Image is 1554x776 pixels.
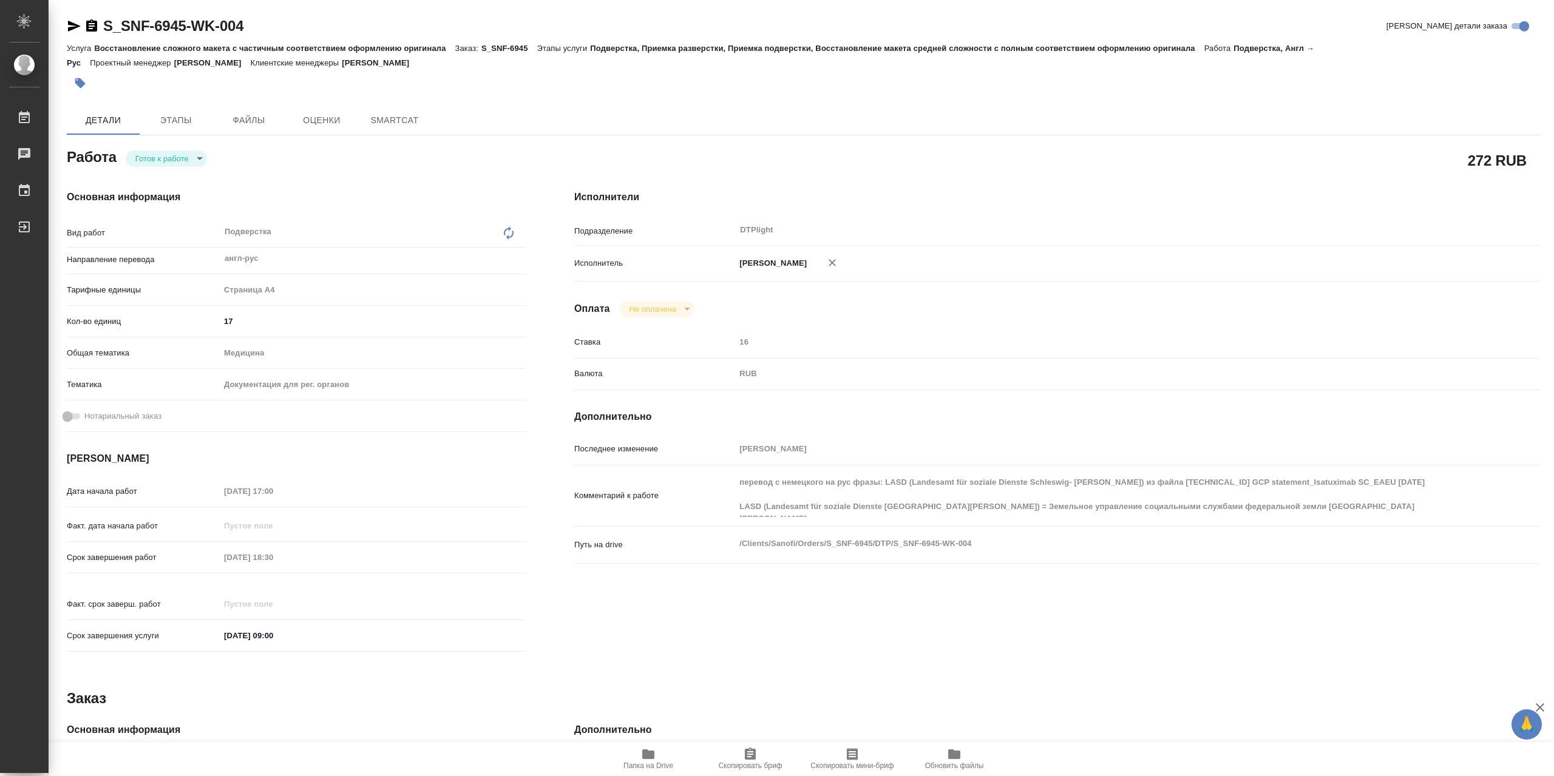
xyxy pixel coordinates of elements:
[1516,712,1537,737] span: 🙏
[1386,20,1507,32] span: [PERSON_NAME] детали заказа
[132,154,192,164] button: Готов к работе
[574,443,735,455] p: Последнее изменение
[735,440,1460,457] input: Пустое поле
[1512,709,1542,740] button: 🙏
[220,374,526,395] div: Документация для рег. органов
[597,742,699,776] button: Папка на Drive
[67,44,94,53] p: Услуга
[220,595,326,613] input: Пустое поле
[220,517,326,535] input: Пустое поле
[67,284,220,296] p: Тарифные единицы
[620,301,694,317] div: Готов к работе
[84,19,99,33] button: Скопировать ссылку
[67,145,117,167] h2: Работа
[67,689,106,708] h2: Заказ
[220,113,278,128] span: Файлы
[67,190,526,204] h4: Основная информация
[819,249,846,276] button: Удалить исполнителя
[67,19,81,33] button: Скопировать ссылку для ЯМессенджера
[220,482,326,500] input: Пустое поле
[74,113,132,128] span: Детали
[574,539,735,551] p: Путь на drive
[574,723,1541,737] h4: Дополнительно
[1468,150,1527,170] h2: 272 RUB
[220,343,526,363] div: Медицина
[67,598,220,610] p: Факт. срок заверш. работ
[103,18,243,34] a: S_SNF-6945-WK-004
[67,227,220,239] p: Вид работ
[67,451,526,466] h4: [PERSON_NAME]
[574,257,735,269] p: Исполнитель
[574,302,610,316] h4: Оплата
[735,333,1460,351] input: Пустое поле
[147,113,205,128] span: Этапы
[220,548,326,566] input: Пустое поле
[574,368,735,380] p: Валюта
[342,58,418,67] p: [PERSON_NAME]
[67,485,220,498] p: Дата начала работ
[623,761,673,770] span: Папка на Drive
[67,520,220,532] p: Факт. дата начала работ
[1204,44,1234,53] p: Работа
[365,113,424,128] span: SmartCat
[903,742,1005,776] button: Обновить файлы
[67,552,220,564] p: Срок завершения работ
[251,58,342,67] p: Клиентские менеджеры
[574,336,735,348] p: Ставка
[810,761,894,770] span: Скопировать мини-бриф
[574,410,1541,424] h4: Дополнительно
[220,627,326,644] input: ✎ Введи что-нибудь
[735,257,807,269] p: [PERSON_NAME]
[293,113,351,128] span: Оценки
[699,742,801,776] button: Скопировать бриф
[481,44,537,53] p: S_SNF-6945
[735,363,1460,384] div: RUB
[67,254,220,266] p: Направление перевода
[590,44,1204,53] p: Подверстка, Приемка разверстки, Приемка подверстки, Восстановление макета средней сложности с пол...
[67,723,526,737] h4: Основная информация
[574,490,735,502] p: Комментарий к работе
[718,761,782,770] span: Скопировать бриф
[67,630,220,642] p: Срок завершения услуги
[537,44,591,53] p: Этапы услуги
[94,44,455,53] p: Восстановление сложного макета с частичным соответствием оформлению оригинала
[67,315,220,328] p: Кол-во единиц
[67,379,220,391] p: Тематика
[735,533,1460,554] textarea: /Clients/Sanofi/Orders/S_SNF-6945/DTP/S_SNF-6945-WK-004
[574,190,1541,204] h4: Исполнители
[90,58,174,67] p: Проектный менеджер
[126,150,207,167] div: Готов к работе
[220,312,526,330] input: ✎ Введи что-нибудь
[801,742,903,776] button: Скопировать мини-бриф
[574,225,735,237] p: Подразделение
[626,304,680,314] button: Не оплачена
[925,761,984,770] span: Обновить файлы
[735,472,1460,517] textarea: перевод с немецкого на рус фразы: LASD (Landesamt für soziale Dienste Schleswig- [PERSON_NAME]) и...
[84,410,161,422] span: Нотариальный заказ
[455,44,481,53] p: Заказ:
[220,280,526,300] div: Страница А4
[67,347,220,359] p: Общая тематика
[67,70,93,96] button: Добавить тэг
[174,58,251,67] p: [PERSON_NAME]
